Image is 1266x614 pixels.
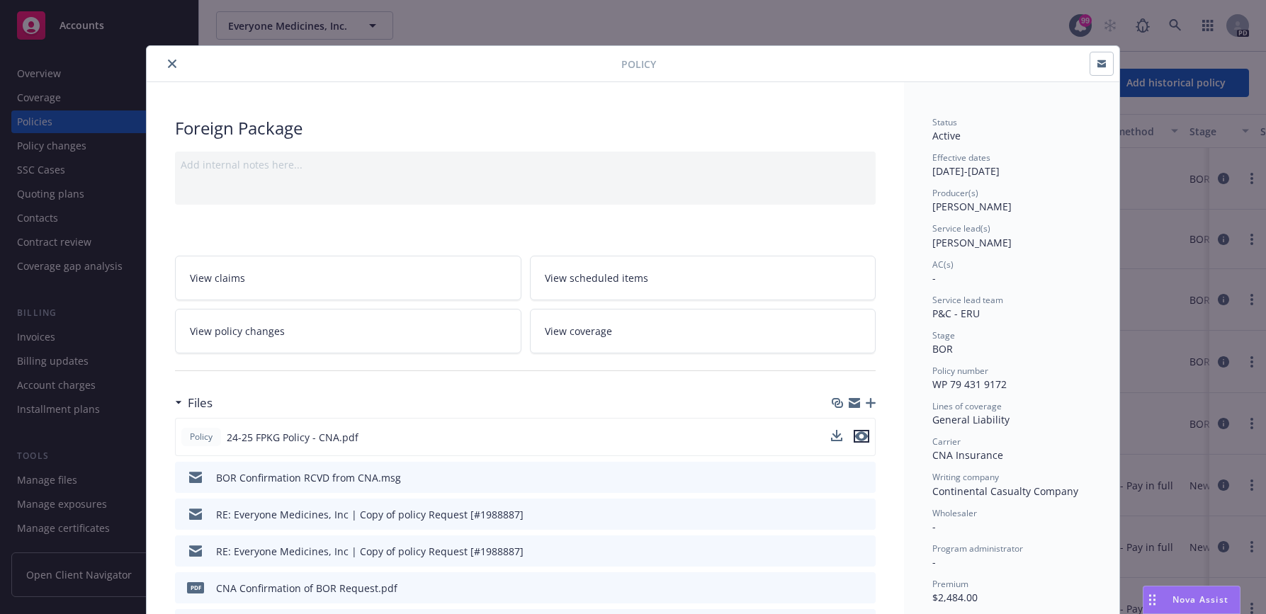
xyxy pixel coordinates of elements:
span: Policy [187,431,215,443]
span: - [932,520,936,533]
span: Service lead(s) [932,222,990,234]
span: Effective dates [932,152,990,164]
button: download file [831,430,842,445]
span: - [932,271,936,285]
button: close [164,55,181,72]
span: - [932,555,936,569]
button: download file [835,544,846,559]
div: Files [175,394,213,412]
div: [DATE] - [DATE] [932,152,1091,178]
span: AC(s) [932,258,954,271]
h3: Files [188,394,213,412]
span: pdf [187,582,204,593]
span: General Liability [932,413,1010,426]
button: download file [835,581,846,596]
span: Nova Assist [1172,593,1228,606]
span: 24-25 FPKG Policy - CNA.pdf [227,430,358,445]
span: CNA Insurance [932,448,1003,462]
span: Service lead team [932,294,1003,306]
a: View coverage [530,309,876,353]
span: View policy changes [190,324,285,339]
span: Continental Casualty Company [932,484,1078,498]
button: preview file [857,470,870,485]
span: Status [932,116,957,128]
span: Carrier [932,436,961,448]
span: Producer(s) [932,187,978,199]
button: download file [835,470,846,485]
button: preview file [857,581,870,596]
span: $2,484.00 [932,591,978,604]
div: RE: Everyone Medicines, Inc | Copy of policy Request [#1988887] [216,544,524,559]
span: Wholesaler [932,507,977,519]
span: [PERSON_NAME] [932,236,1012,249]
span: Active [932,129,961,142]
a: View scheduled items [530,256,876,300]
div: BOR Confirmation RCVD from CNA.msg [216,470,401,485]
span: Stage [932,329,955,341]
div: CNA Confirmation of BOR Request.pdf [216,581,397,596]
span: Policy number [932,365,988,377]
span: P&C - ERU [932,307,980,320]
span: Premium [932,578,968,590]
div: Foreign Package [175,116,876,140]
a: View claims [175,256,521,300]
span: [PERSON_NAME] [932,200,1012,213]
button: preview file [857,544,870,559]
div: Add internal notes here... [181,157,870,172]
span: View claims [190,271,245,285]
button: download file [835,507,846,522]
span: View scheduled items [545,271,648,285]
span: Writing company [932,471,999,483]
span: BOR [932,342,953,356]
span: Policy [621,57,656,72]
span: View coverage [545,324,612,339]
button: Nova Assist [1143,586,1240,614]
div: RE: Everyone Medicines, Inc | Copy of policy Request [#1988887] [216,507,524,522]
button: preview file [857,507,870,522]
span: WP 79 431 9172 [932,377,1007,391]
button: download file [831,430,842,441]
span: Lines of coverage [932,400,1002,412]
span: Program administrator [932,542,1023,555]
button: preview file [854,430,869,445]
a: View policy changes [175,309,521,353]
div: Drag to move [1143,586,1161,613]
button: preview file [854,430,869,443]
